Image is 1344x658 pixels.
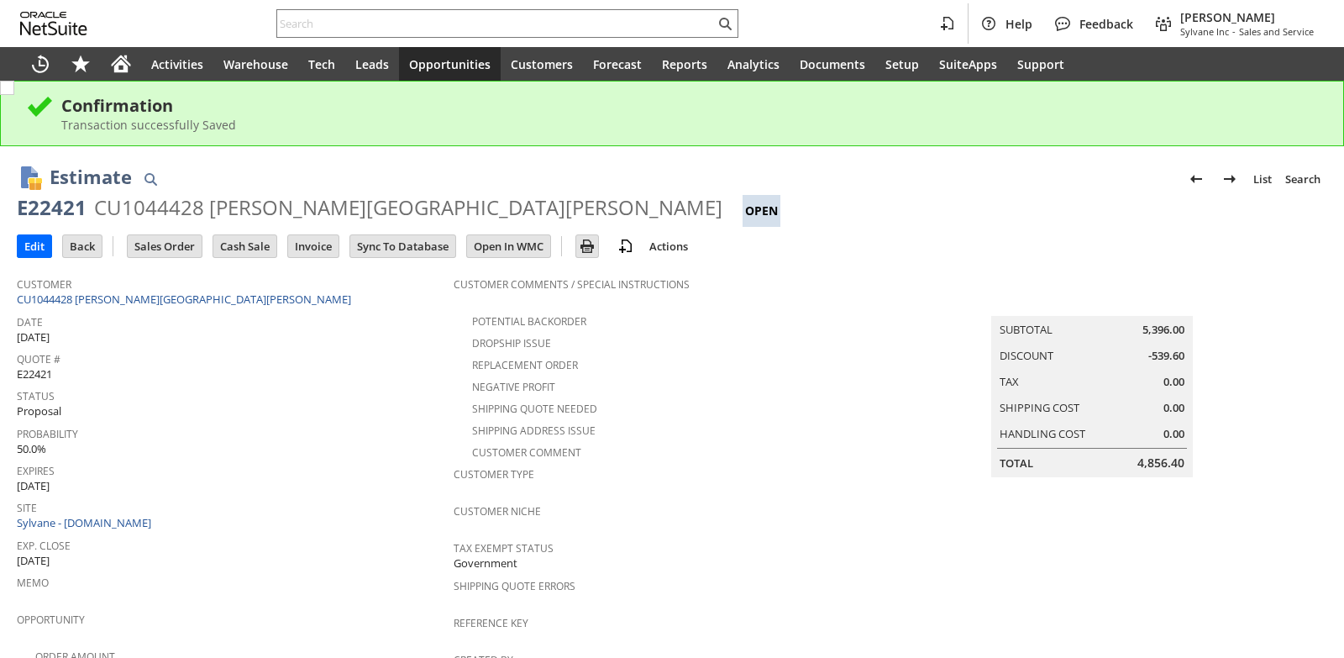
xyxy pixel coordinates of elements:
img: Next [1220,169,1240,189]
a: Warehouse [213,47,298,81]
a: Tax [1000,374,1019,389]
a: Actions [643,239,695,254]
span: 5,396.00 [1142,322,1184,338]
a: Subtotal [1000,322,1053,337]
div: Transaction successfully Saved [61,117,1318,133]
span: Opportunities [409,56,491,72]
span: 0.00 [1163,426,1184,442]
a: List [1247,166,1278,192]
a: Customer Comment [472,445,581,460]
a: Forecast [583,47,652,81]
span: Activities [151,56,203,72]
a: Shipping Address Issue [472,424,596,438]
a: Activities [141,47,213,81]
span: Customers [511,56,573,72]
a: Date [17,315,43,329]
svg: Recent Records [30,54,50,74]
input: Back [63,235,102,257]
svg: logo [20,12,87,35]
a: Probability [17,427,78,441]
div: Confirmation [61,94,1318,117]
span: Government [454,555,517,571]
a: Potential Backorder [472,314,586,329]
input: Sales Order [128,235,202,257]
span: 0.00 [1163,374,1184,390]
span: Support [1017,56,1064,72]
span: Tech [308,56,335,72]
svg: Shortcuts [71,54,91,74]
a: Reference Key [454,616,528,630]
img: Previous [1186,169,1206,189]
a: Shipping Quote Errors [454,579,575,593]
span: Sales and Service [1239,25,1314,38]
input: Open In WMC [467,235,550,257]
input: Print [576,235,598,257]
span: Analytics [727,56,780,72]
a: Handling Cost [1000,426,1085,441]
a: Leads [345,47,399,81]
a: Analytics [717,47,790,81]
a: Customer Type [454,467,534,482]
input: Invoice [288,235,339,257]
a: Opportunities [399,47,501,81]
a: Discount [1000,348,1053,363]
span: 0.00 [1163,400,1184,416]
a: Opportunity [17,613,85,627]
img: Print [577,236,597,256]
div: CU1044428 [PERSON_NAME][GEOGRAPHIC_DATA][PERSON_NAME] [94,194,722,221]
div: Open [743,195,780,227]
a: Recent Records [20,47,60,81]
input: Cash Sale [213,235,276,257]
span: 4,856.40 [1137,455,1184,471]
a: Negative Profit [472,380,555,394]
a: Expires [17,464,55,478]
a: Replacement Order [472,358,578,372]
span: Sylvane Inc [1180,25,1229,38]
div: Shortcuts [60,47,101,81]
a: Shipping Quote Needed [472,402,597,416]
a: Home [101,47,141,81]
a: Dropship Issue [472,336,551,350]
span: E22421 [17,366,52,382]
input: Edit [18,235,51,257]
svg: Home [111,54,131,74]
a: Memo [17,576,49,590]
a: Sylvane - [DOMAIN_NAME] [17,515,155,530]
a: Status [17,389,55,403]
a: Support [1007,47,1074,81]
a: Setup [875,47,929,81]
a: Search [1278,166,1327,192]
span: Setup [885,56,919,72]
span: 50.0% [17,441,46,457]
a: Customer Comments / Special Instructions [454,277,690,292]
caption: Summary [991,289,1193,316]
input: Sync To Database [350,235,455,257]
a: Total [1000,455,1033,471]
img: add-record.svg [616,236,636,256]
a: Customer Niche [454,504,541,519]
a: Quote # [17,352,60,366]
img: Quick Find [140,169,160,189]
a: Tech [298,47,345,81]
span: Help [1005,16,1032,32]
span: Forecast [593,56,642,72]
a: Customer [17,277,71,292]
a: Tax Exempt Status [454,541,554,555]
span: Proposal [17,403,61,419]
span: [DATE] [17,478,50,494]
span: -539.60 [1148,348,1184,364]
span: [DATE] [17,329,50,345]
a: Customers [501,47,583,81]
h1: Estimate [50,163,132,191]
svg: Search [715,13,735,34]
a: CU1044428 [PERSON_NAME][GEOGRAPHIC_DATA][PERSON_NAME] [17,292,355,307]
span: Leads [355,56,389,72]
a: Site [17,501,37,515]
span: Documents [800,56,865,72]
span: Reports [662,56,707,72]
div: E22421 [17,194,87,221]
a: Documents [790,47,875,81]
span: Feedback [1079,16,1133,32]
a: SuiteApps [929,47,1007,81]
a: Shipping Cost [1000,400,1079,415]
